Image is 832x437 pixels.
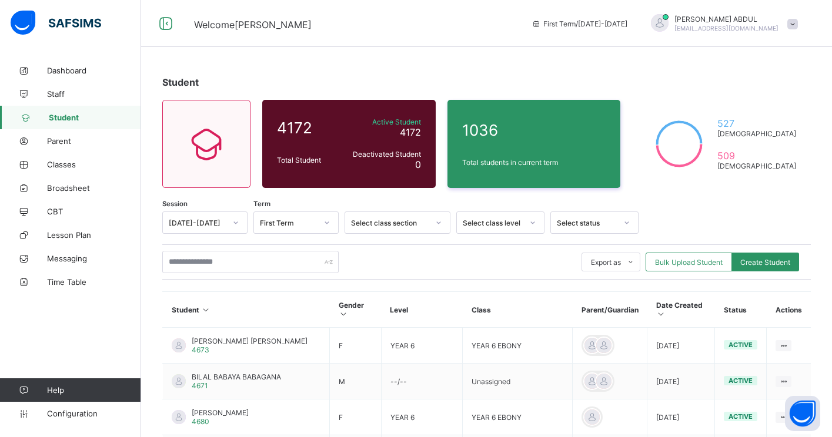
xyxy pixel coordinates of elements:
[47,89,141,99] span: Staff
[767,292,811,328] th: Actions
[381,364,463,399] td: --/--
[639,14,804,33] div: SAHEEDABDUL
[717,129,796,138] span: [DEMOGRAPHIC_DATA]
[192,337,308,345] span: [PERSON_NAME] [PERSON_NAME]
[192,417,209,426] span: 4680
[591,258,621,267] span: Export as
[192,381,208,390] span: 4671
[647,292,715,328] th: Date Created
[47,385,141,395] span: Help
[169,218,226,227] div: [DATE]-[DATE]
[192,345,209,354] span: 4673
[729,341,753,349] span: active
[344,117,421,126] span: Active Student
[674,25,778,32] span: [EMAIL_ADDRESS][DOMAIN_NAME]
[717,150,796,162] span: 509
[717,117,796,129] span: 527
[330,364,381,399] td: M
[201,305,211,314] i: Sort in Ascending Order
[162,76,199,88] span: Student
[163,292,330,328] th: Student
[462,158,606,167] span: Total students in current term
[462,121,606,139] span: 1036
[715,292,767,328] th: Status
[47,254,141,263] span: Messaging
[463,328,573,364] td: YEAR 6 EBONY
[647,328,715,364] td: [DATE]
[381,399,463,435] td: YEAR 6
[277,119,338,137] span: 4172
[647,364,715,399] td: [DATE]
[47,207,141,216] span: CBT
[11,11,101,35] img: safsims
[339,310,349,318] i: Sort in Ascending Order
[260,218,317,227] div: First Term
[194,19,312,31] span: Welcome [PERSON_NAME]
[463,364,573,399] td: Unassigned
[463,218,523,227] div: Select class level
[47,409,141,418] span: Configuration
[381,328,463,364] td: YEAR 6
[532,19,627,28] span: session/term information
[47,136,141,146] span: Parent
[274,153,341,167] div: Total Student
[330,292,381,328] th: Gender
[344,150,421,159] span: Deactivated Student
[47,183,141,193] span: Broadsheet
[47,66,141,75] span: Dashboard
[729,412,753,421] span: active
[656,310,666,318] i: Sort in Ascending Order
[647,399,715,435] td: [DATE]
[47,277,141,287] span: Time Table
[415,159,421,170] span: 0
[49,113,141,122] span: Student
[162,200,188,208] span: Session
[729,377,753,385] span: active
[330,328,381,364] td: F
[47,230,141,240] span: Lesson Plan
[573,292,647,328] th: Parent/Guardian
[351,218,429,227] div: Select class section
[192,372,281,381] span: BILAL BABAYA BABAGANA
[253,200,270,208] span: Term
[381,292,463,328] th: Level
[557,218,617,227] div: Select status
[400,126,421,138] span: 4172
[674,15,778,23] span: [PERSON_NAME] ABDUL
[463,399,573,435] td: YEAR 6 EBONY
[192,408,249,417] span: [PERSON_NAME]
[785,396,820,431] button: Open asap
[330,399,381,435] td: F
[655,258,723,267] span: Bulk Upload Student
[47,160,141,169] span: Classes
[740,258,790,267] span: Create Student
[717,162,796,170] span: [DEMOGRAPHIC_DATA]
[463,292,573,328] th: Class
